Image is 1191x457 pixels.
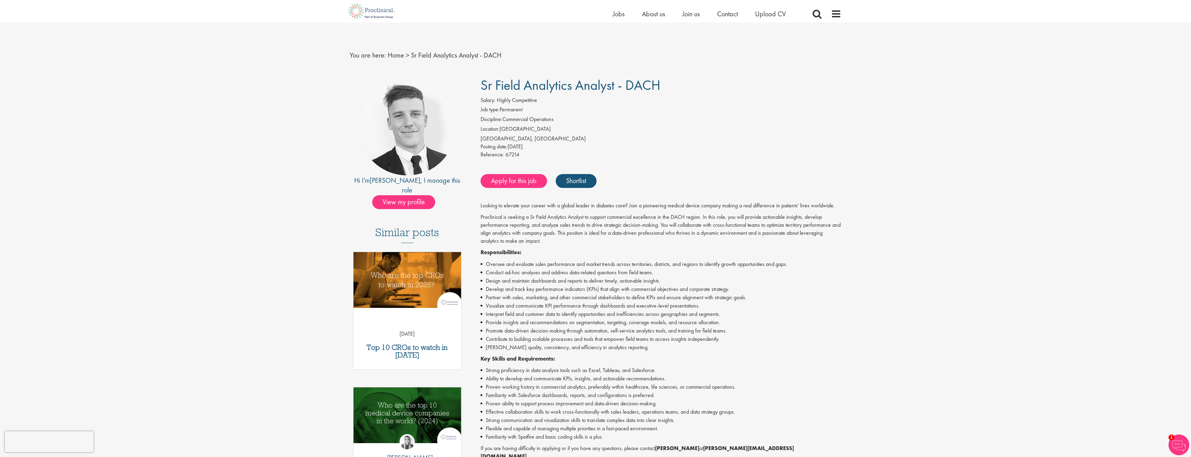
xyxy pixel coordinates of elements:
li: Flexible and capable of managing multiple priorities in a fast-paced environment. [481,424,842,433]
span: You are here: [350,51,386,60]
li: Develop and track key performance indicators (KPIs) that align with commercial objectives and cor... [481,285,842,293]
span: Highly Competitive [497,96,537,104]
div: [DATE] [481,143,842,151]
img: imeage of recruiter Nicolas Daniel [358,78,456,175]
div: Hi I'm , I manage this role [350,175,465,195]
div: [GEOGRAPHIC_DATA], [GEOGRAPHIC_DATA] [481,135,842,143]
li: Design and maintain dashboards and reports to deliver timely, actionable insights. [481,277,842,285]
a: Upload CV [755,9,786,18]
a: Apply for this job [481,174,547,188]
a: View my profile [372,197,442,206]
a: Jobs [613,9,625,18]
span: Sr Field Analytics Analyst - DACH [481,76,660,94]
img: Chatbot [1168,434,1189,455]
label: Discipline: [481,115,502,123]
li: Ability to develop and communicate KPIs, insights, and actionable recommendations. [481,374,842,383]
li: Proven ability to support process improvement and data-driven decision-making. [481,399,842,408]
img: Top 10 Medical Device Companies 2024 [353,387,461,443]
li: Familiarity with Salesforce dashboards, reports, and configurations is preferred. [481,391,842,399]
label: Location: [481,125,500,133]
li: [PERSON_NAME] quality, consistency, and efficiency in analytics reporting. [481,343,842,352]
strong: Responsibilities: [481,249,521,256]
span: Posting date: [481,143,508,150]
a: Link to a post [353,387,461,449]
h3: Similar posts [375,226,439,243]
li: Visualize and communicate KPI performance through dashboards and executive-level presentations. [481,302,842,310]
span: 67214 [505,151,519,158]
li: Partner with sales, marketing, and other commercial stakeholders to define KPIs and ensure alignm... [481,293,842,302]
label: Salary: [481,96,495,104]
span: > [406,51,409,60]
span: View my profile [372,195,435,209]
span: 1 [1168,434,1174,440]
li: Commercial Operations [481,115,842,125]
a: breadcrumb link [388,51,404,60]
li: Effective collaboration skills to work cross-functionally with sales leaders, operations teams, a... [481,408,842,416]
li: Promote data-driven decision-making through automation, self-service analytics tools, and trainin... [481,327,842,335]
p: Proclinical is seeking a Sr Field Analytics Analyst to support commercial excellence in the DACH ... [481,213,842,245]
li: Oversee and evaluate sales performance and market trends across territories, districts, and regio... [481,260,842,268]
img: Top 10 CROs 2025 | Proclinical [353,252,461,308]
li: Contribute to building scalable processes and tools that empower field teams to access insights i... [481,335,842,343]
strong: [PERSON_NAME] [655,445,699,452]
a: Top 10 CROs to watch in [DATE] [357,344,458,359]
label: Job type: [481,106,500,114]
a: Contact [717,9,738,18]
li: Interpret field and customer data to identify opportunities and inefficiencies across geographies... [481,310,842,318]
li: Strong proficiency in data analysis tools such as Excel, Tableau, and Salesforce. [481,366,842,374]
a: Join us [682,9,700,18]
li: Strong communication and visualization skills to translate complex data into clear insights. [481,416,842,424]
li: Familiarity with Spotfire and basic coding skills is a plus. [481,433,842,441]
li: Proven working history in commercial analytics, preferably within healthcare, life sciences, or c... [481,383,842,391]
p: [DATE] [353,330,461,338]
a: [PERSON_NAME] [370,176,420,185]
li: Permanent [481,106,842,115]
a: Shortlist [556,174,597,188]
a: Link to a post [353,252,461,313]
span: Sr Field Analytics Analyst - DACH [411,51,501,60]
iframe: reCAPTCHA [5,431,93,452]
p: Looking to elevate your career with a global leader in diabetes care? Join a pioneering medical d... [481,202,842,210]
img: Hannah Burke [400,434,415,449]
li: Provide insights and recommendations on segmentation, targeting, coverage models, and resource al... [481,318,842,327]
li: [GEOGRAPHIC_DATA] [481,125,842,135]
li: Conduct ad-hoc analyses and address data-related questions from field teams. [481,268,842,277]
a: About us [642,9,665,18]
label: Reference: [481,151,504,159]
strong: Key Skills and Requirements: [481,355,555,362]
